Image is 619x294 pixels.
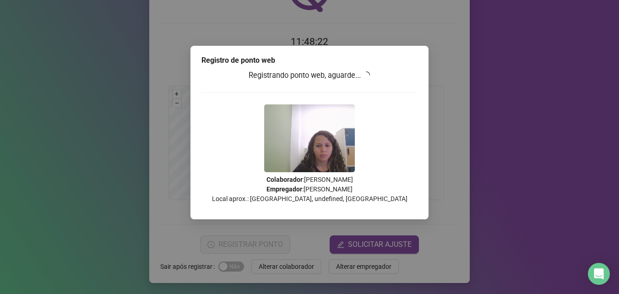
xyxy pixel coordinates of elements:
img: 2Q== [264,104,355,172]
strong: Empregador [266,185,302,193]
div: Registro de ponto web [201,55,418,66]
p: : [PERSON_NAME] : [PERSON_NAME] Local aprox.: [GEOGRAPHIC_DATA], undefined, [GEOGRAPHIC_DATA] [201,175,418,204]
strong: Colaborador [266,176,303,183]
h3: Registrando ponto web, aguarde... [201,70,418,82]
div: Open Intercom Messenger [588,263,610,285]
span: loading [363,71,370,79]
